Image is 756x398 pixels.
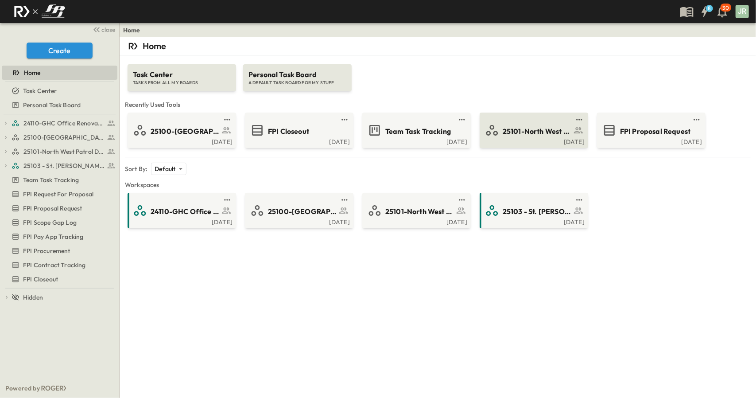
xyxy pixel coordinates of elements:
[23,232,83,241] span: FPI Pay App Tracking
[151,207,219,217] span: 24110-GHC Office Renovations
[23,176,79,184] span: Team Task Tracking
[23,261,86,269] span: FPI Contract Tracking
[2,85,116,97] a: Task Center
[364,203,467,218] a: 25101-North West Patrol Division
[2,66,116,79] a: Home
[2,216,116,229] a: FPI Scope Gap Log
[2,173,117,187] div: Team Task Trackingtest
[2,273,116,285] a: FPI Closeout
[736,5,749,18] div: JR
[24,68,41,77] span: Home
[23,86,57,95] span: Task Center
[12,131,116,144] a: 25100-Vanguard Prep School
[23,101,81,109] span: Personal Task Board
[2,144,117,159] div: 25101-North West Patrol Divisiontest
[2,230,117,244] div: FPI Pay App Trackingtest
[129,218,233,225] a: [DATE]
[247,218,350,225] a: [DATE]
[129,137,233,144] a: [DATE]
[481,203,585,218] a: 25103 - St. [PERSON_NAME] Phase 2
[102,25,116,34] span: close
[247,203,350,218] a: 25100-[GEOGRAPHIC_DATA]
[2,188,116,200] a: FPI Request For Proposal
[503,207,571,217] span: 25103 - St. [PERSON_NAME] Phase 2
[247,137,350,144] a: [DATE]
[481,218,585,225] a: [DATE]
[23,275,58,284] span: FPI Closeout
[2,116,117,130] div: 24110-GHC Office Renovationstest
[2,201,117,215] div: FPI Proposal Requesttest
[2,202,116,215] a: FPI Proposal Request
[2,215,117,230] div: FPI Scope Gap Logtest
[151,163,186,175] div: Default
[708,5,711,12] h6: 8
[574,195,585,205] button: test
[696,4,713,20] button: 8
[247,123,350,137] a: FPI Closeout
[2,258,117,272] div: FPI Contract Trackingtest
[2,244,117,258] div: FPI Procurementtest
[364,218,467,225] a: [DATE]
[23,218,77,227] span: FPI Scope Gap Log
[735,4,750,19] button: JR
[129,123,233,137] a: 25100-[GEOGRAPHIC_DATA]
[23,246,70,255] span: FPI Procurement
[339,114,350,125] button: test
[2,245,116,257] a: FPI Procurement
[133,80,231,86] span: TASKS FROM ALL MY BOARDS
[125,180,751,189] span: Workspaces
[481,137,585,144] a: [DATE]
[12,145,116,158] a: 25101-North West Patrol Division
[481,123,585,137] a: 25101-North West Patrol Division
[2,230,116,243] a: FPI Pay App Tracking
[143,40,167,52] p: Home
[2,130,117,144] div: 25100-Vanguard Prep Schooltest
[691,114,702,125] button: test
[574,114,585,125] button: test
[23,204,82,213] span: FPI Proposal Request
[89,23,117,35] button: close
[23,190,93,199] span: FPI Request For Proposal
[2,272,117,286] div: FPI Closeouttest
[2,174,116,186] a: Team Task Tracking
[385,126,451,137] span: Team Task Tracking
[2,259,116,271] a: FPI Contract Tracking
[248,80,346,86] span: A DEFAULT TASK BOARD FOR MY STUFF
[457,195,467,205] button: test
[23,133,105,142] span: 25100-Vanguard Prep School
[151,126,219,137] span: 25100-[GEOGRAPHIC_DATA]
[364,137,467,144] a: [DATE]
[248,70,346,80] span: Personal Task Board
[222,114,233,125] button: test
[222,195,233,205] button: test
[123,26,140,35] a: Home
[2,98,117,112] div: Personal Task Boardtest
[599,123,702,137] a: FPI Proposal Request
[23,147,105,156] span: 25101-North West Patrol Division
[2,99,116,111] a: Personal Task Board
[2,187,117,201] div: FPI Request For Proposaltest
[23,293,43,302] span: Hidden
[242,55,353,91] a: Personal Task BoardA DEFAULT TASK BOARD FOR MY STUFF
[12,117,116,129] a: 24110-GHC Office Renovations
[125,164,147,173] p: Sort By:
[620,126,690,137] span: FPI Proposal Request
[2,159,117,173] div: 25103 - St. [PERSON_NAME] Phase 2test
[599,137,702,144] a: [DATE]
[364,123,467,137] a: Team Task Tracking
[385,207,454,217] span: 25101-North West Patrol Division
[27,43,93,59] button: Create
[503,126,571,137] span: 25101-North West Patrol Division
[133,70,231,80] span: Task Center
[127,55,237,91] a: Task CenterTASKS FROM ALL MY BOARDS
[23,119,105,128] span: 24110-GHC Office Renovations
